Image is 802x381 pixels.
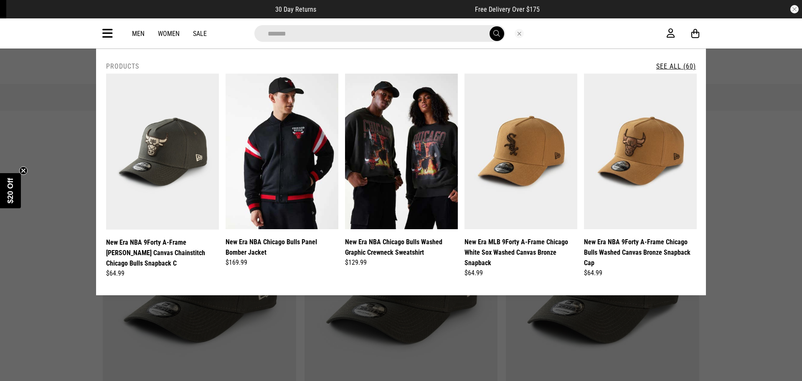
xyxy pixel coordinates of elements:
[464,237,577,268] a: New Era MLB 9Forty A-Frame Chicago White Sox Washed Canvas Bronze Snapback
[345,237,458,258] a: New Era NBA Chicago Bulls Washed Graphic Crewneck Sweatshirt
[6,178,15,203] span: $20 Off
[515,29,524,38] button: Close search
[333,5,458,13] iframe: Customer reviews powered by Trustpilot
[656,62,696,70] a: See All (60)
[19,166,28,175] button: Close teaser
[106,237,219,268] a: New Era NBA 9Forty A-Frame [PERSON_NAME] Canvas Chainstitch Chicago Bulls Snapback C
[584,268,697,278] div: $64.99
[345,258,458,268] div: $129.99
[475,5,540,13] span: Free Delivery Over $175
[584,237,697,268] a: New Era NBA 9Forty A-Frame Chicago Bulls Washed Canvas Bronze Snapback Cap
[226,74,338,229] img: New Era Nba Chicago Bulls Panel Bomber Jacket in Black
[106,62,139,70] h2: Products
[584,74,697,229] img: New Era Nba 9forty A-frame Chicago Bulls Washed Canvas Bronze Snapback Cap in Brown
[464,74,577,229] img: New Era Mlb 9forty A-frame Chicago White Sox Washed Canvas Bronze Snapback in Brown
[132,30,145,38] a: Men
[226,258,338,268] div: $169.99
[7,3,32,28] button: Open LiveChat chat widget
[193,30,207,38] a: Sale
[106,74,219,230] img: New Era Nba 9forty A-frame Moss Canvas Chainstitch Chicago Bulls Snapback C in Brown
[464,268,577,278] div: $64.99
[158,30,180,38] a: Women
[275,5,316,13] span: 30 Day Returns
[345,74,458,229] img: New Era Nba Chicago Bulls Washed Graphic Crewneck Sweatshirt in Black
[226,237,338,258] a: New Era NBA Chicago Bulls Panel Bomber Jacket
[106,268,219,279] div: $64.99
